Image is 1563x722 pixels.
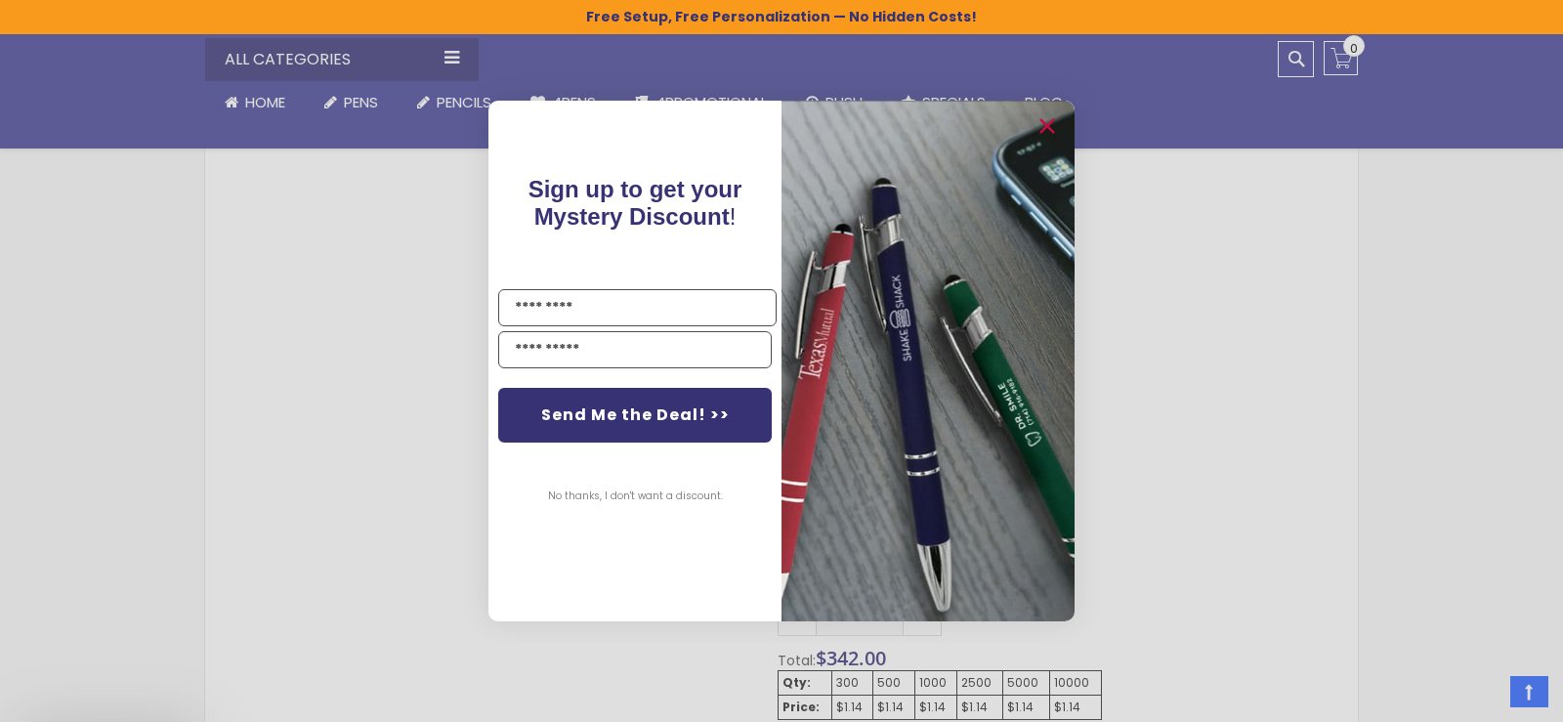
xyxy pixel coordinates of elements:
[781,101,1075,621] img: pop-up-image
[498,388,772,443] button: Send Me the Deal! >>
[528,176,742,230] span: Sign up to get your Mystery Discount
[528,176,742,230] span: !
[1032,110,1063,142] button: Close dialog
[538,472,733,521] button: No thanks, I don't want a discount.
